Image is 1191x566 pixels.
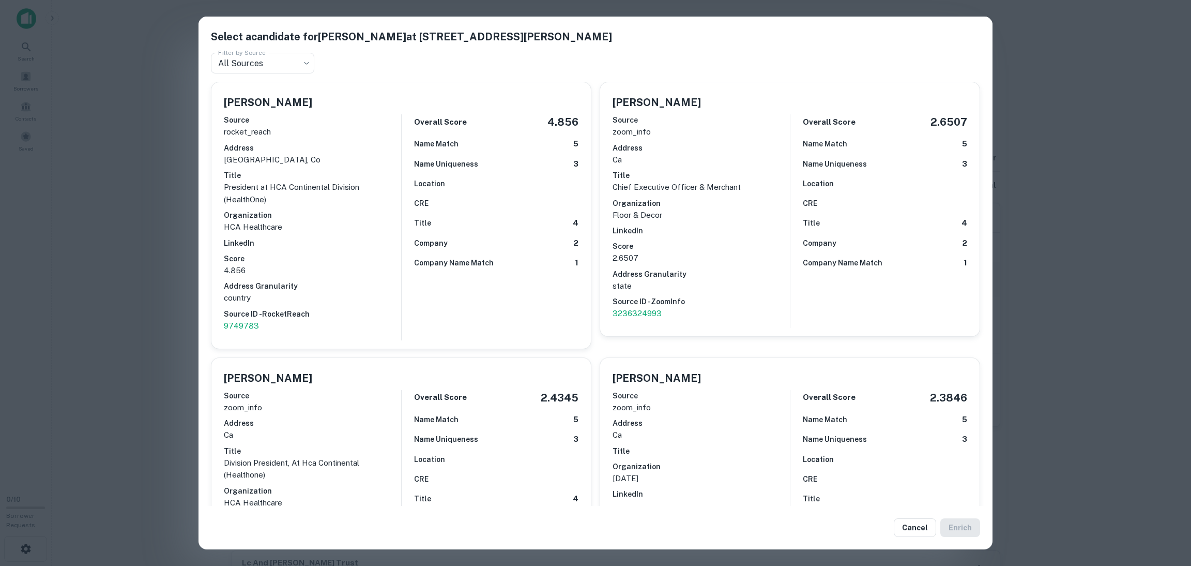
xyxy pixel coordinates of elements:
h6: Location [803,454,834,465]
h6: 5 [962,414,967,426]
p: zoom_info [613,401,790,414]
h6: Address Granularity [613,269,790,280]
h6: Source [224,114,401,126]
h6: CRE [803,198,817,209]
h5: [PERSON_NAME] [224,370,312,386]
a: 9749783 [224,320,401,332]
h6: 5 [962,138,967,150]
h6: Title [613,170,790,181]
h6: Company Name Match [414,257,494,269]
h6: Name Uniqueness [803,158,867,170]
h6: Organization [613,461,790,472]
h6: Company [414,237,448,249]
h6: Name Match [414,138,459,150]
h5: [PERSON_NAME] [613,95,701,110]
h6: Name Match [414,414,459,425]
h6: Source [224,390,401,401]
h6: Title [613,445,790,457]
h6: Address [224,418,401,429]
h5: Select a candidate for [PERSON_NAME] at [STREET_ADDRESS][PERSON_NAME] [211,29,980,44]
h6: 4 [961,217,967,229]
h6: Company [803,237,836,249]
p: ca [613,429,790,441]
h6: LinkedIn [224,237,401,249]
h6: Title [224,170,401,181]
p: HCA Healthcare [224,221,401,233]
p: Division President, At Hca Continental (Healthone) [224,457,401,481]
p: ca [613,154,790,166]
p: zoom_info [613,126,790,138]
h6: 4 [573,217,578,229]
h6: Address Granularity [224,280,401,292]
h6: Name Match [803,138,847,150]
p: zoom_info [224,401,401,414]
h6: Name Uniqueness [803,434,867,445]
div: All Sources [211,53,314,73]
h6: Score [613,504,790,515]
h6: Location [414,178,445,189]
h6: Source [613,114,790,126]
h6: Title [224,445,401,457]
p: country [224,292,401,304]
button: Cancel [894,518,936,537]
p: 2.6507 [613,252,790,264]
h5: 4.856 [547,114,578,130]
h6: CRE [803,473,817,485]
h6: Name Uniqueness [414,434,478,445]
h6: Organization [224,485,401,497]
p: ca [224,429,401,441]
h6: Title [803,217,820,229]
p: state [613,280,790,292]
h6: 1 [964,257,967,269]
p: HCA Healthcare [224,497,401,509]
p: [GEOGRAPHIC_DATA], co [224,154,401,166]
label: Filter by Source [218,48,266,57]
h6: Overall Score [414,392,467,404]
p: Chief Executive Officer & Merchant [613,181,790,193]
p: rocket_reach [224,126,401,138]
h6: Overall Score [414,116,467,128]
iframe: Chat Widget [1139,483,1191,533]
h6: 3 [573,158,578,170]
p: 4.856 [224,264,401,277]
h6: Score [224,253,401,264]
p: President at HCA Continental Division (HealthOne) [224,181,401,205]
h6: Title [414,493,431,504]
h6: 5 [573,414,578,426]
h6: Title [803,493,820,504]
h6: 3 [962,434,967,445]
h6: LinkedIn [613,225,790,236]
p: Floor & Decor [613,209,790,221]
h5: 2.3846 [930,390,967,406]
h6: LinkedIn [613,488,790,500]
h6: Organization [224,210,401,221]
h5: 2.6507 [930,114,967,130]
h6: Name Uniqueness [414,158,478,170]
h6: Source [613,390,790,401]
h5: 2.4345 [541,390,578,406]
h5: [PERSON_NAME] [613,370,701,386]
h6: Title [414,217,431,229]
h6: 2 [963,237,967,249]
h6: CRE [414,473,429,485]
h6: 4 [573,493,578,505]
h6: Overall Score [803,392,856,404]
h6: 2 [574,237,578,249]
h6: Location [414,454,445,465]
h6: Location [803,178,834,189]
h6: 3 [962,158,967,170]
h6: Source ID - RocketReach [224,308,401,320]
h6: 1 [575,257,578,269]
h6: 5 [573,138,578,150]
a: 3236324993 [613,307,790,320]
h6: Score [613,241,790,252]
h6: Organization [613,198,790,209]
h5: [PERSON_NAME] [224,95,312,110]
h6: Address [613,142,790,154]
h6: Source ID - ZoomInfo [613,296,790,307]
h6: 3 [573,434,578,445]
h6: Company Name Match [803,257,882,269]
